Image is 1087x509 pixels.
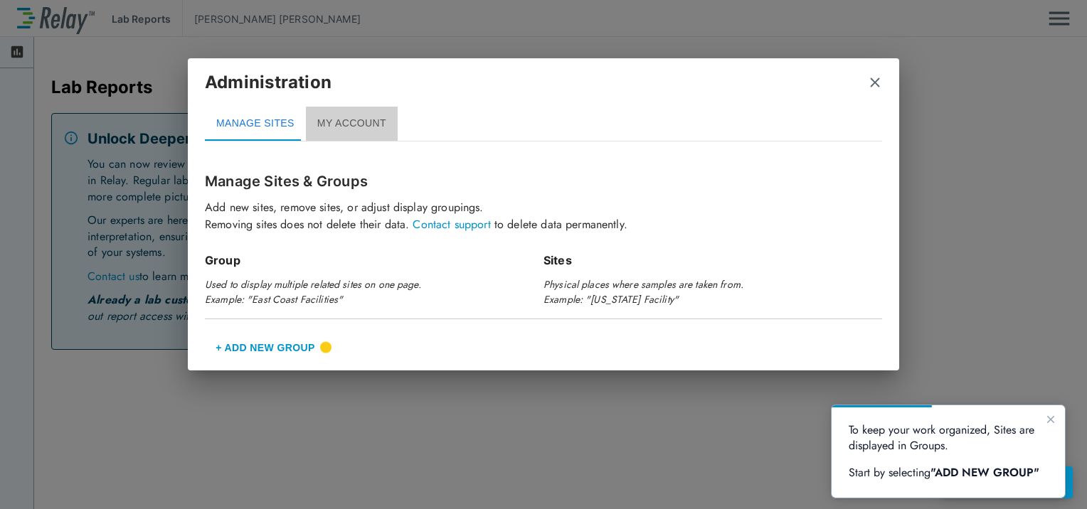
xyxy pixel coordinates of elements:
[543,277,743,306] em: Physical places where samples are taken from. Example: "[US_STATE] Facility"
[868,75,882,90] img: Close
[205,70,332,95] p: Administration
[205,107,306,141] button: MANAGE SITES
[205,171,882,192] p: Manage Sites & Groups
[413,216,490,232] a: Contact support
[205,277,421,306] em: Used to display multiple related sites on one page. Example: "East Coast Facilities"
[205,252,543,269] p: Group
[306,107,398,141] button: MY ACCOUNT
[832,405,1065,498] iframe: bubble
[543,252,882,269] p: Sites
[205,199,882,233] p: Add new sites, remove sites, or adjust display groupings. Removing sites does not delete their da...
[868,75,882,90] button: close
[205,331,326,365] button: + Add New Group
